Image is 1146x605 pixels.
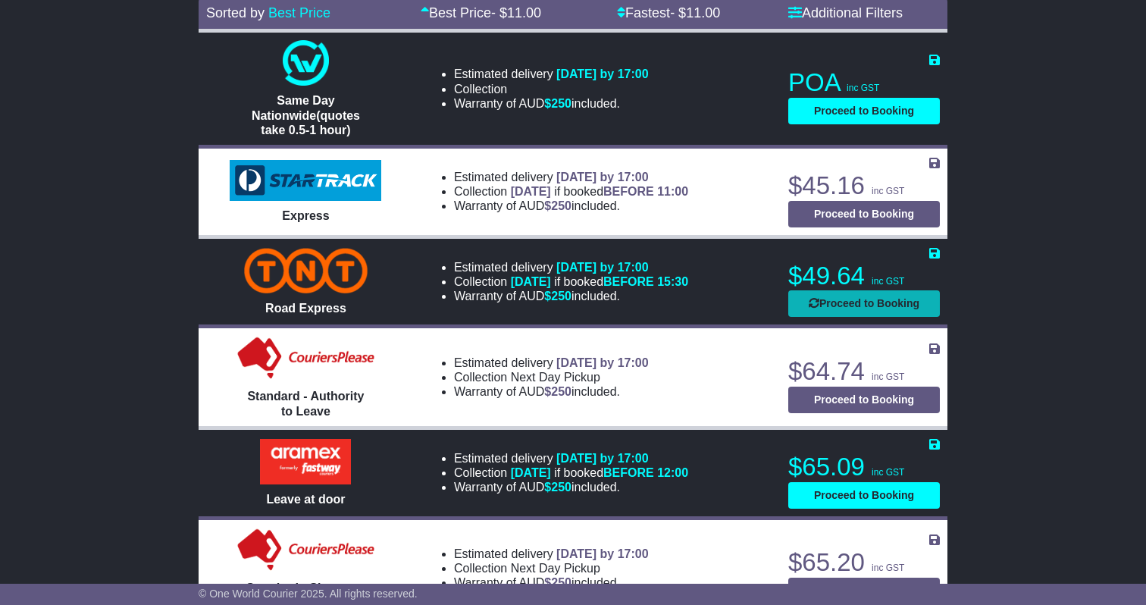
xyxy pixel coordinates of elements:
img: Couriers Please: Standard - Authority to Leave [234,336,377,381]
span: $ [544,199,571,212]
li: Collection [454,370,649,384]
span: Same Day Nationwide(quotes take 0.5-1 hour) [252,94,360,136]
li: Warranty of AUD included. [454,384,649,399]
span: 250 [551,385,571,398]
li: Collection [454,184,688,199]
p: $45.16 [788,171,940,201]
li: Estimated delivery [454,547,649,561]
span: if booked [511,275,688,288]
span: Express [282,209,329,222]
li: Collection [454,274,688,289]
span: - $ [670,5,720,20]
span: $ [544,290,571,302]
span: 250 [551,481,571,494]
span: 250 [551,199,571,212]
button: Proceed to Booking [788,201,940,227]
li: Warranty of AUD included. [454,96,649,111]
span: inc GST [872,276,904,287]
li: Collection [454,561,649,575]
button: Proceed to Booking [788,98,940,124]
li: Collection [454,466,688,480]
span: BEFORE [603,185,654,198]
span: 12:00 [657,466,688,479]
li: Warranty of AUD included. [454,575,649,590]
img: StarTrack: Express [230,160,381,201]
span: inc GST [847,83,879,93]
a: Additional Filters [788,5,903,20]
span: [DATE] by 17:00 [556,67,649,80]
span: if booked [511,185,688,198]
span: [DATE] [511,185,551,198]
li: Warranty of AUD included. [454,480,688,494]
a: Best Price [268,5,330,20]
p: $49.64 [788,261,940,291]
span: $ [544,97,571,110]
li: Estimated delivery [454,356,649,370]
span: [DATE] by 17:00 [556,171,649,183]
a: Fastest- $11.00 [617,5,720,20]
li: Estimated delivery [454,451,688,466]
img: Aramex: Leave at door [260,439,351,484]
img: TNT Domestic: Road Express [244,248,368,293]
span: [DATE] by 17:00 [556,356,649,369]
li: Warranty of AUD included. [454,289,688,303]
span: [DATE] [511,275,551,288]
span: [DATE] by 17:00 [556,547,649,560]
span: Road Express [265,302,346,315]
p: $65.09 [788,452,940,482]
img: Couriers Please: Standard - Signature Required [234,528,377,573]
li: Collection [454,82,649,96]
span: 250 [551,290,571,302]
span: if booked [511,466,688,479]
span: $ [544,576,571,589]
p: $65.20 [788,547,940,578]
button: Proceed to Booking [788,482,940,509]
li: Estimated delivery [454,170,688,184]
span: [DATE] [511,466,551,479]
span: © One World Courier 2025. All rights reserved. [199,588,418,600]
span: inc GST [872,467,904,478]
li: Estimated delivery [454,67,649,81]
p: $64.74 [788,356,940,387]
span: BEFORE [603,275,654,288]
span: inc GST [872,371,904,382]
li: Warranty of AUD included. [454,199,688,213]
span: $ [544,481,571,494]
span: 250 [551,97,571,110]
button: Proceed to Booking [788,290,940,317]
span: Next Day Pickup [511,371,600,384]
button: Proceed to Booking [788,578,940,604]
span: Leave at door [266,493,345,506]
span: $ [544,385,571,398]
li: Estimated delivery [454,260,688,274]
img: One World Courier: Same Day Nationwide(quotes take 0.5-1 hour) [283,40,328,86]
p: POA [788,67,940,98]
span: 15:30 [657,275,688,288]
span: Standard - Authority to Leave [247,390,364,417]
span: inc GST [872,563,904,573]
span: [DATE] by 17:00 [556,261,649,274]
span: 11:00 [657,185,688,198]
span: BEFORE [603,466,654,479]
span: - $ [491,5,541,20]
span: 250 [551,576,571,589]
span: Sorted by [206,5,265,20]
span: inc GST [872,186,904,196]
span: [DATE] by 17:00 [556,452,649,465]
span: Next Day Pickup [511,562,600,575]
span: 11.00 [507,5,541,20]
button: Proceed to Booking [788,387,940,413]
a: Best Price- $11.00 [421,5,541,20]
span: 11.00 [686,5,720,20]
